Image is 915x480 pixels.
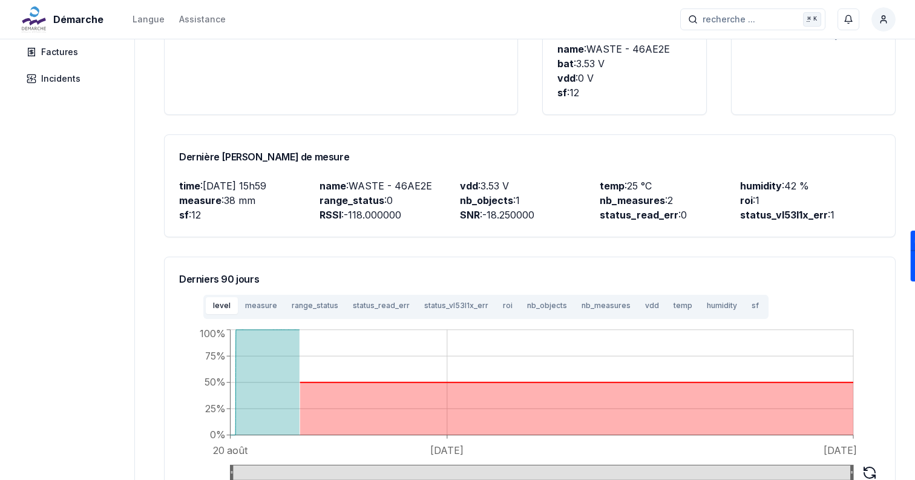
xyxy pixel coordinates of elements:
p: : WASTE - 46AE2E [320,179,460,193]
p: : 42 % [740,179,881,193]
button: level [206,297,238,314]
button: Langue [133,12,165,27]
img: Démarche Logo [19,5,48,34]
span: vdd [460,180,478,192]
h3: Derniers 90 jours [179,272,881,286]
p: : 3.53 V [557,56,692,71]
button: roi [496,297,520,314]
a: Incidents [19,68,127,90]
span: roi [740,194,753,206]
button: status_vl53l1x_err [417,297,496,314]
h3: Dernière [PERSON_NAME] de mesure [179,150,881,164]
button: nb_measures [574,297,638,314]
span: Factures [41,46,78,58]
p: : 1 [740,208,881,222]
button: range_status [284,297,346,314]
p: : 3.53 V [460,179,600,193]
button: sf [744,297,766,314]
p: : 0 [320,193,460,208]
span: name [557,43,584,55]
span: vdd [557,72,576,84]
button: Démarche [19,12,108,27]
p: : 25 °C [600,179,740,193]
span: range_status [320,194,384,206]
span: temp [600,180,625,192]
p: : -118.000000 [320,208,460,222]
span: RSSI [320,209,341,221]
g: Min value: undefined, Max value: undefined [850,465,853,480]
a: Assistance [179,12,226,27]
p: : 1 [460,193,600,208]
button: temp [666,297,700,314]
span: nb_objects [460,194,513,206]
tspan: 20 août [213,445,248,456]
span: name [320,180,346,192]
span: humidity [740,180,782,192]
span: measure [179,194,221,206]
tspan: [DATE] [430,445,464,456]
p: : 2 [600,193,740,208]
span: time [179,180,200,192]
p: : -18.250000 [460,208,600,222]
span: sf [179,209,189,221]
tspan: 50% [205,376,226,388]
p: : 12 [179,208,320,222]
p: : 1 [740,193,881,208]
tspan: 100% [200,328,226,340]
span: Démarche [53,12,103,27]
tspan: [DATE] [824,445,857,456]
p: : 12 [557,85,692,100]
p: : 0 [600,208,740,222]
button: vdd [638,297,666,314]
span: recherche ... [703,13,755,25]
button: nb_objects [520,297,574,314]
span: Incidents [41,73,80,85]
button: recherche ...⌘K [680,8,825,30]
tspan: 0% [210,429,226,441]
span: bat [557,58,574,70]
tspan: 75% [205,350,226,362]
span: status_read_err [600,209,678,221]
p: : WASTE - 46AE2E [557,42,692,56]
p: : [DATE] 15h59 [179,179,320,193]
button: humidity [700,297,744,314]
span: status_vl53l1x_err [740,209,828,221]
p: : 38 mm [179,193,320,208]
span: nb_measures [600,194,665,206]
g: Min value: undefined, Max value: undefined [230,465,233,480]
button: status_read_err [346,297,417,314]
span: SNR [460,209,480,221]
a: Factures [19,41,127,63]
p: : 0 V [557,71,692,85]
span: sf [557,87,567,99]
div: Langue [133,13,165,25]
button: measure [238,297,284,314]
tspan: 25% [205,403,226,415]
